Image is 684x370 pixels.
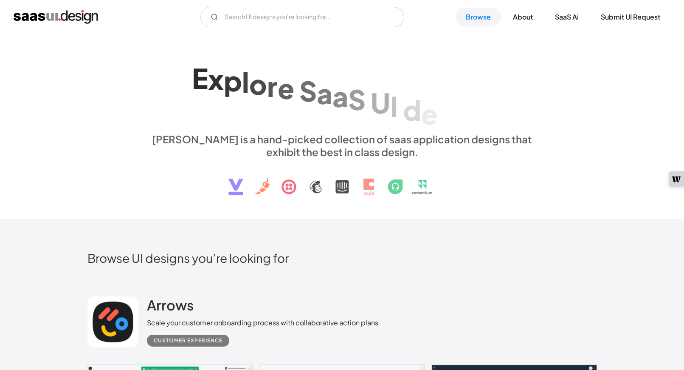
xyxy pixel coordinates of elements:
[147,59,538,124] h1: Explore SaaS UI design patterns & interactions.
[421,97,438,130] div: e
[154,336,222,346] div: Customer Experience
[249,68,267,100] div: o
[242,66,249,99] div: l
[456,8,501,26] a: Browse
[545,8,589,26] a: SaaS Ai
[278,72,294,105] div: e
[200,7,404,27] form: Email Form
[332,80,348,113] div: a
[208,63,224,96] div: x
[591,8,670,26] a: Submit UI Request
[224,64,242,97] div: p
[348,83,366,116] div: S
[14,10,98,24] a: home
[147,296,194,313] h2: Arrows
[403,94,421,126] div: d
[214,158,471,202] img: text, icon, saas logo
[317,77,332,110] div: a
[503,8,543,26] a: About
[390,90,398,122] div: I
[147,133,538,158] div: [PERSON_NAME] is a hand-picked collection of saas application designs that exhibit the best in cl...
[147,296,194,318] a: Arrows
[87,250,597,265] h2: Browse UI designs you’re looking for
[147,318,378,328] div: Scale your customer onboarding process with collaborative action plans
[371,86,390,119] div: U
[299,74,317,107] div: S
[267,70,278,102] div: r
[192,62,208,94] div: E
[200,7,404,27] input: Search UI designs you're looking for...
